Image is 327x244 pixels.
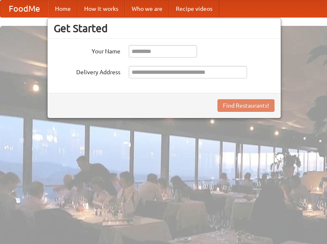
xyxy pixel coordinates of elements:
[54,45,120,55] label: Your Name
[54,22,275,35] h3: Get Started
[217,99,275,112] button: Find Restaurants!
[54,66,120,76] label: Delivery Address
[77,0,125,17] a: How it works
[0,0,48,17] a: FoodMe
[169,0,219,17] a: Recipe videos
[125,0,169,17] a: Who we are
[48,0,77,17] a: Home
